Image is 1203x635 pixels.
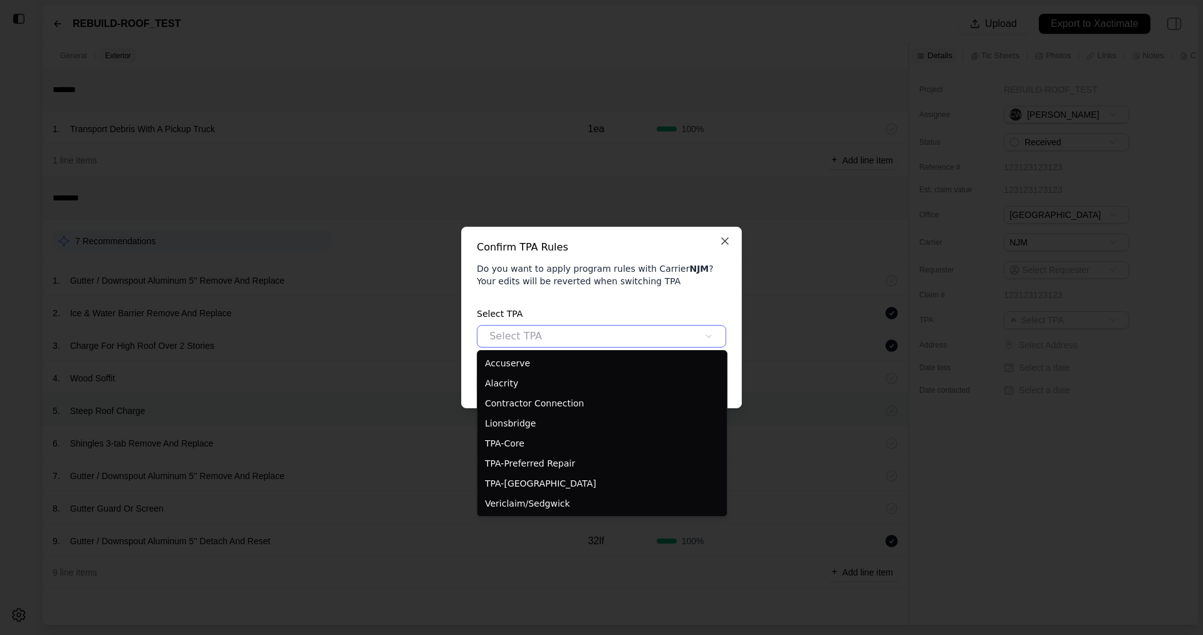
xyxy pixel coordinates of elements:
[485,397,584,410] span: Contractor Connection
[485,417,536,430] span: Lionsbridge
[485,357,530,369] span: Accuserve
[485,437,524,450] span: TPA-Core
[485,497,570,510] span: Vericlaim/Sedgwick
[485,377,518,390] span: Alacrity
[485,477,596,490] span: TPA-[GEOGRAPHIC_DATA]
[485,457,575,470] span: TPA-Preferred Repair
